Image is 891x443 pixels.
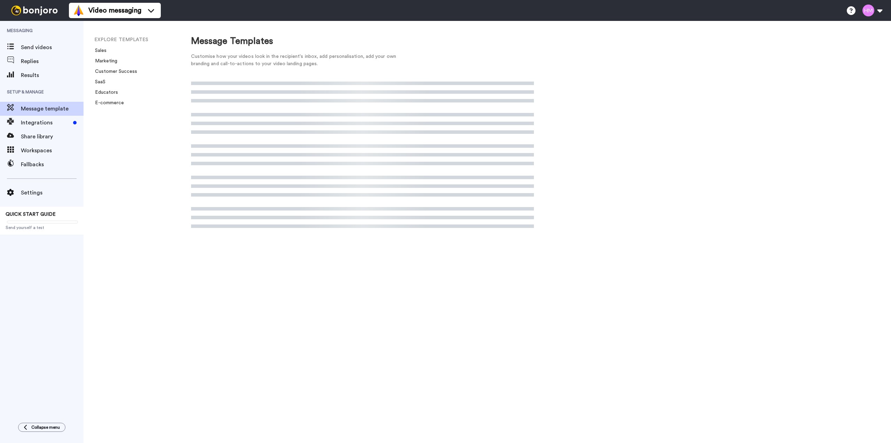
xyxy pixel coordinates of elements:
span: Settings [21,189,84,197]
a: SaaS [91,79,105,84]
li: EXPLORE TEMPLATES [94,36,188,44]
img: bj-logo-header-white.svg [8,6,61,15]
span: Video messaging [88,6,141,15]
span: Message template [21,105,84,113]
button: Collapse menu [18,423,65,432]
a: Sales [91,48,107,53]
a: E-commerce [91,100,124,105]
span: Share library [21,132,84,141]
span: Workspaces [21,146,84,155]
span: Integrations [21,119,70,127]
span: Replies [21,57,84,66]
span: QUICK START GUIDE [6,212,56,217]
span: Collapse menu [31,425,60,430]
div: Customise how your videos look in the recipient's inbox, add personalisation, add your own brandi... [191,53,407,68]
span: Results [21,71,84,79]
span: Fallbacks [21,160,84,169]
a: Marketing [91,59,117,63]
span: Send videos [21,43,84,52]
a: Educators [91,90,118,95]
div: Message Templates [191,35,534,48]
a: Customer Success [91,69,137,74]
img: vm-color.svg [73,5,84,16]
span: Send yourself a test [6,225,78,230]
